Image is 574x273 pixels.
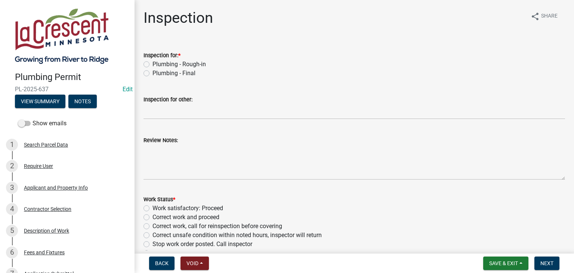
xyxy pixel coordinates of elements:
[152,213,219,222] label: Correct work and proceed
[186,260,198,266] span: Void
[540,260,553,266] span: Next
[15,99,65,105] wm-modal-confirm: Summary
[6,160,18,172] div: 2
[152,240,252,249] label: Stop work order posted. Call inspector
[143,97,192,102] label: Inspection for other:
[143,138,178,143] label: Review Notes:
[15,72,129,83] h4: Plumbing Permit
[18,119,67,128] label: Show emails
[24,185,88,190] div: Applicant and Property Info
[68,99,97,105] wm-modal-confirm: Notes
[24,206,71,212] div: Contractor Selection
[24,228,69,233] div: Description of Work
[180,257,209,270] button: Void
[24,250,65,255] div: Fees and Fixtures
[152,69,195,78] label: Plumbing - Final
[15,8,109,64] img: City of La Crescent, Minnesota
[6,225,18,237] div: 5
[143,197,175,202] label: Work Status
[534,257,559,270] button: Next
[68,95,97,108] button: Notes
[143,9,213,27] h1: Inspection
[24,163,53,169] div: Require User
[123,86,133,93] a: Edit
[525,9,564,24] button: shareShare
[152,204,223,213] label: Work satisfactory: Proceed
[15,86,120,93] span: PL-2025-637
[6,139,18,151] div: 1
[152,231,322,240] label: Correct unsafe condition within noted hours, inspector will return
[149,257,175,270] button: Back
[15,95,65,108] button: View Summary
[155,260,169,266] span: Back
[6,182,18,194] div: 3
[541,12,558,21] span: Share
[152,60,206,69] label: Plumbing - Rough-in
[24,142,68,147] div: Search Parcel Data
[152,249,264,258] label: Inspection required. Call to arrange access
[123,86,133,93] wm-modal-confirm: Edit Application Number
[152,222,282,231] label: Correct work, call for reinspection before covering
[143,53,180,58] label: Inspection for:
[6,203,18,215] div: 4
[6,246,18,258] div: 6
[483,257,528,270] button: Save & Exit
[489,260,518,266] span: Save & Exit
[531,12,540,21] i: share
